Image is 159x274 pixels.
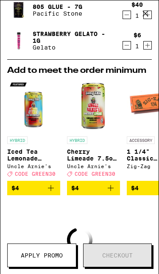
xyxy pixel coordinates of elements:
[7,148,60,162] p: Iced Tea Lemonade 7.5oz - 10mg
[83,244,152,267] button: Checkout
[7,181,60,195] button: Add to bag
[67,136,87,144] p: HYBRID
[67,79,120,181] a: Open page for Cherry Limeade 7.5oz - 10mg from Uncle Arnie's
[143,41,152,50] button: Increment
[134,43,141,50] div: 1
[67,163,120,169] div: Uncle Arnie's
[21,252,63,258] span: Apply Promo
[7,79,60,132] img: Uncle Arnie's - Iced Tea Lemonade 7.5oz - 10mg
[123,41,131,50] button: Decrement
[67,181,120,195] button: Add to bag
[131,12,143,19] div: 1
[7,79,60,181] a: Open page for Iced Tea Lemonade 7.5oz - 10mg from Uncle Arnie's
[33,44,116,51] p: Gelato
[123,11,131,19] button: Decrement
[75,171,115,177] span: CODE GREEN30
[33,3,82,10] a: 805 Glue - 7g
[11,185,19,191] span: $4
[67,79,120,132] img: Uncle Arnie's - Cherry Limeade 7.5oz - 10mg
[127,136,155,144] p: ACCESSORY
[33,10,82,17] p: Pacific Stone
[67,148,120,162] p: Cherry Limeade 7.5oz - 10mg
[131,185,139,191] span: $4
[7,244,76,267] button: Apply Promo
[102,252,133,258] span: Checkout
[15,171,56,177] span: CODE GREEN30
[131,1,143,8] div: $40
[7,66,152,75] h2: Add to meet the order minimum
[71,185,79,191] span: $4
[7,29,31,53] img: Strawberry Gelato - 1g
[7,163,60,169] div: Uncle Arnie's
[33,30,116,44] a: Strawberry Gelato - 1g
[7,136,28,144] p: HYBRID
[134,32,141,39] div: $6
